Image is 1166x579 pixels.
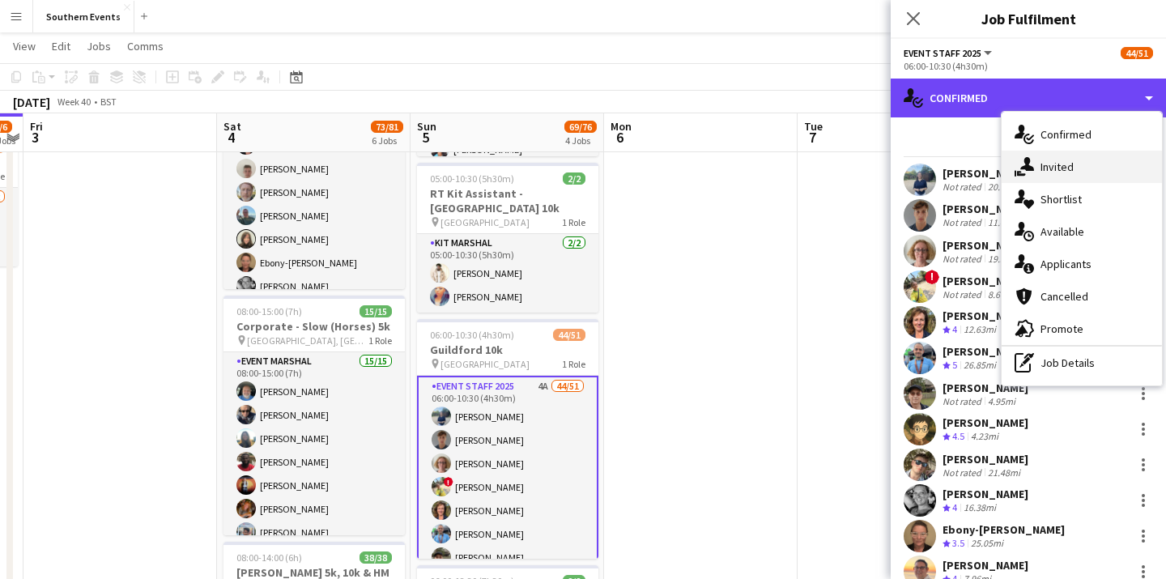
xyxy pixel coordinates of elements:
div: Not rated [943,253,985,265]
div: 11.47mi [985,216,1023,229]
span: Edit [52,39,70,53]
span: 4.5 [952,430,964,442]
div: Not rated [943,288,985,300]
div: [PERSON_NAME] [943,415,1028,430]
div: [PERSON_NAME] [943,274,1028,288]
span: Promote [1040,321,1083,336]
a: View [6,36,42,57]
span: Tue [804,119,823,134]
div: [PERSON_NAME] [943,309,1028,323]
div: 25.05mi [968,537,1006,551]
div: [PERSON_NAME] [943,166,1051,181]
div: 21.48mi [985,466,1023,479]
div: 16.38mi [960,501,999,515]
div: 4.95mi [985,395,1019,407]
div: [PERSON_NAME] [943,238,1028,253]
div: BST [100,96,117,108]
span: 1 Role [562,216,585,228]
span: Applicants [1040,257,1092,271]
button: Southern Events [33,1,134,32]
span: 6 [608,128,632,147]
span: 06:00-10:30 (4h30m) [430,329,514,341]
button: Event Staff 2025 [904,47,994,59]
span: 2/2 [563,172,585,185]
div: [PERSON_NAME] [943,381,1028,395]
span: [GEOGRAPHIC_DATA], [GEOGRAPHIC_DATA] [247,334,368,347]
span: Jobs [87,39,111,53]
span: [GEOGRAPHIC_DATA] [440,358,530,370]
div: 12.63mi [960,323,999,337]
app-job-card: 07:45-13:30 (5h45m)19/20[PERSON_NAME] + Run [PERSON_NAME][GEOGRAPHIC_DATA], [GEOGRAPHIC_DATA], [G... [223,49,405,289]
div: [PERSON_NAME] [943,452,1028,466]
span: Cancelled [1040,289,1088,304]
h3: RT Kit Assistant - [GEOGRAPHIC_DATA] 10k [417,186,598,215]
span: View [13,39,36,53]
span: 1 Role [368,334,392,347]
app-card-role: Kit Marshal2/205:00-10:30 (5h30m)[PERSON_NAME][PERSON_NAME] [417,234,598,313]
span: 1 Role [562,358,585,370]
span: ! [444,477,453,487]
span: 5 [415,128,436,147]
div: Not rated [943,395,985,407]
a: Edit [45,36,77,57]
span: 5 [952,359,957,371]
div: Not rated [943,181,985,194]
div: [PERSON_NAME] [943,344,1028,359]
div: [PERSON_NAME] [943,558,1028,573]
span: 7 [802,128,823,147]
div: 26.85mi [960,359,999,373]
span: Invited [1040,160,1074,174]
span: Mon [611,119,632,134]
span: 3.5 [952,537,964,549]
div: 4 Jobs [565,134,596,147]
span: Week 40 [53,96,94,108]
span: Shortlist [1040,192,1082,206]
span: 15/15 [360,305,392,317]
div: [DATE] [13,94,50,110]
div: Job Details [1002,347,1162,379]
h3: Job Fulfilment [891,8,1166,29]
app-job-card: 06:00-10:30 (4h30m)44/51Guildford 10k [GEOGRAPHIC_DATA]1 RoleEvent Staff 20254A44/5106:00-10:30 (... [417,319,598,559]
span: Sat [223,119,241,134]
span: [GEOGRAPHIC_DATA] [440,216,530,228]
span: 69/76 [564,121,597,133]
app-job-card: 05:00-10:30 (5h30m)2/2RT Kit Assistant - [GEOGRAPHIC_DATA] 10k [GEOGRAPHIC_DATA]1 RoleKit Marshal... [417,163,598,313]
div: 20.18mi [985,181,1023,194]
a: Jobs [80,36,117,57]
div: 06:00-10:30 (4h30m) [904,60,1153,72]
h3: Guildford 10k [417,343,598,357]
span: 4 [221,128,241,147]
span: 44/51 [1121,47,1153,59]
div: 4.23mi [968,430,1002,444]
div: Not rated [943,466,985,479]
h3: Corporate - Slow (Horses) 5k [223,319,405,334]
span: 3 [28,128,43,147]
div: Ebony-[PERSON_NAME] [943,522,1065,537]
span: 38/38 [360,551,392,564]
span: 4 [952,323,957,335]
span: ! [925,270,939,284]
span: Event Staff 2025 [904,47,981,59]
span: Sun [417,119,436,134]
a: Comms [121,36,170,57]
span: Fri [30,119,43,134]
div: 19.32mi [985,253,1023,265]
div: 8.68mi [985,288,1019,300]
span: 4 [952,501,957,513]
div: 6 Jobs [372,134,402,147]
span: 08:00-15:00 (7h) [236,305,302,317]
span: Comms [127,39,164,53]
span: 73/81 [371,121,403,133]
div: Not rated [943,216,985,229]
span: 08:00-14:00 (6h) [236,551,302,564]
app-job-card: 08:00-15:00 (7h)15/15Corporate - Slow (Horses) 5k [GEOGRAPHIC_DATA], [GEOGRAPHIC_DATA]1 RoleEvent... [223,296,405,535]
span: Confirmed [1040,127,1092,142]
span: Available [1040,224,1084,239]
div: Confirmed [891,79,1166,117]
div: [PERSON_NAME] [943,487,1028,501]
span: 44/51 [553,329,585,341]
